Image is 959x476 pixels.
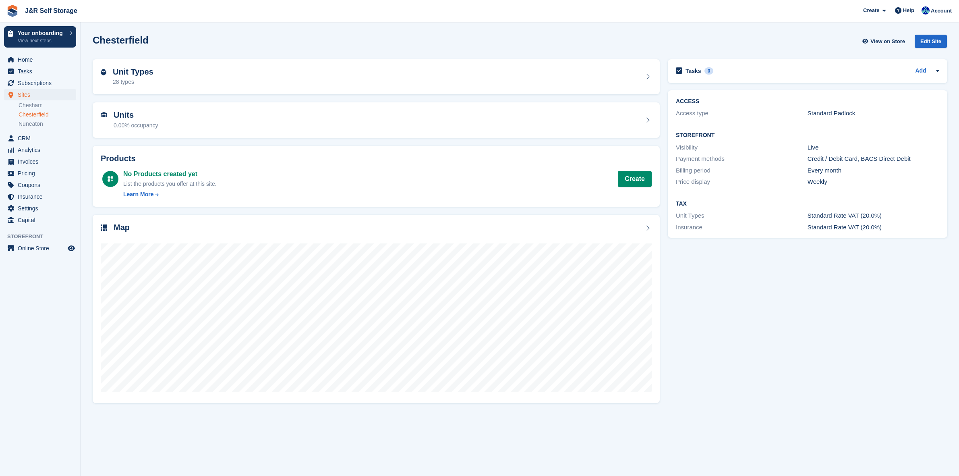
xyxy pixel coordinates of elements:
[863,6,879,15] span: Create
[18,203,66,214] span: Settings
[18,156,66,167] span: Invoices
[113,67,153,77] h2: Unit Types
[93,35,149,46] h2: Chesterfield
[114,223,130,232] h2: Map
[18,89,66,100] span: Sites
[101,224,107,231] img: map-icn-33ee37083ee616e46c38cad1a60f524a97daa1e2b2c8c0bc3eb3415660979fc1.svg
[4,191,76,202] a: menu
[618,171,652,187] a: Create
[18,37,66,44] p: View next steps
[4,54,76,65] a: menu
[4,179,76,191] a: menu
[19,120,76,128] a: Nuneaton
[4,243,76,254] a: menu
[113,78,153,86] div: 28 types
[931,7,952,15] span: Account
[22,4,81,17] a: J&R Self Storage
[101,69,106,75] img: unit-type-icn-2b2737a686de81e16bb02015468b77c625bbabd49415b5ef34ead5e3b44a266d.svg
[18,168,66,179] span: Pricing
[903,6,914,15] span: Help
[18,133,66,144] span: CRM
[123,181,217,187] span: List the products you offer at this site.
[861,35,908,48] a: View on Store
[676,154,808,164] div: Payment methods
[808,177,939,187] div: Weekly
[922,6,930,15] img: Steve Revell
[676,166,808,175] div: Billing period
[4,156,76,167] a: menu
[676,132,939,139] h2: Storefront
[704,67,714,75] div: 0
[808,109,939,118] div: Standard Padlock
[101,154,652,163] h2: Products
[808,166,939,175] div: Every month
[18,191,66,202] span: Insurance
[18,179,66,191] span: Coupons
[123,190,217,199] a: Learn More
[123,190,153,199] div: Learn More
[93,59,660,95] a: Unit Types 28 types
[18,214,66,226] span: Capital
[808,223,939,232] div: Standard Rate VAT (20.0%)
[915,35,947,51] a: Edit Site
[123,169,217,179] div: No Products created yet
[18,66,66,77] span: Tasks
[93,102,660,138] a: Units 0.00% occupancy
[686,67,701,75] h2: Tasks
[18,30,66,36] p: Your onboarding
[114,121,158,130] div: 0.00% occupancy
[4,144,76,156] a: menu
[4,66,76,77] a: menu
[4,168,76,179] a: menu
[676,98,939,105] h2: ACCESS
[4,77,76,89] a: menu
[915,35,947,48] div: Edit Site
[676,223,808,232] div: Insurance
[676,211,808,220] div: Unit Types
[808,143,939,152] div: Live
[19,111,76,118] a: Chesterfield
[676,201,939,207] h2: Tax
[93,215,660,403] a: Map
[4,89,76,100] a: menu
[870,37,905,46] span: View on Store
[808,154,939,164] div: Credit / Debit Card, BACS Direct Debit
[4,203,76,214] a: menu
[114,110,158,120] h2: Units
[66,243,76,253] a: Preview store
[676,143,808,152] div: Visibility
[808,211,939,220] div: Standard Rate VAT (20.0%)
[18,243,66,254] span: Online Store
[107,176,114,182] img: custom-product-icn-white-7c27a13f52cf5f2f504a55ee73a895a1f82ff5669d69490e13668eaf7ade3bb5.svg
[676,177,808,187] div: Price display
[4,26,76,48] a: Your onboarding View next steps
[7,233,80,241] span: Storefront
[18,144,66,156] span: Analytics
[676,109,808,118] div: Access type
[18,54,66,65] span: Home
[18,77,66,89] span: Subscriptions
[4,133,76,144] a: menu
[19,102,76,109] a: Chesham
[6,5,19,17] img: stora-icon-8386f47178a22dfd0bd8f6a31ec36ba5ce8667c1dd55bd0f319d3a0aa187defe.svg
[101,112,107,118] img: unit-icn-7be61d7bf1b0ce9d3e12c5938cc71ed9869f7b940bace4675aadf7bd6d80202e.svg
[4,214,76,226] a: menu
[915,67,926,76] a: Add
